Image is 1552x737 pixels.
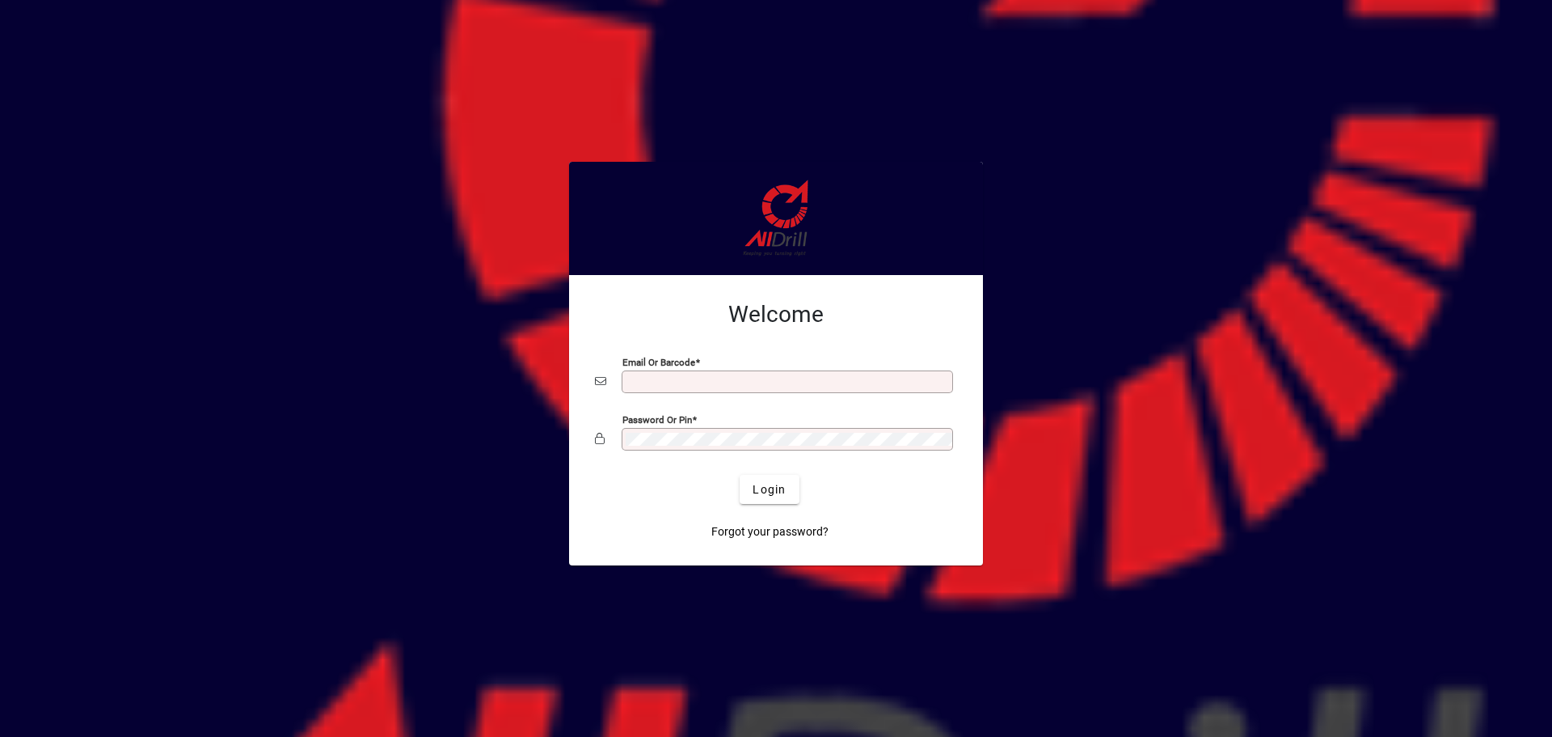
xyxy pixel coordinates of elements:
span: Forgot your password? [711,523,829,540]
span: Login [753,481,786,498]
button: Login [740,475,799,504]
mat-label: Email or Barcode [622,357,695,368]
mat-label: Password or Pin [622,414,692,426]
a: Forgot your password? [705,517,835,546]
h2: Welcome [595,301,957,328]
